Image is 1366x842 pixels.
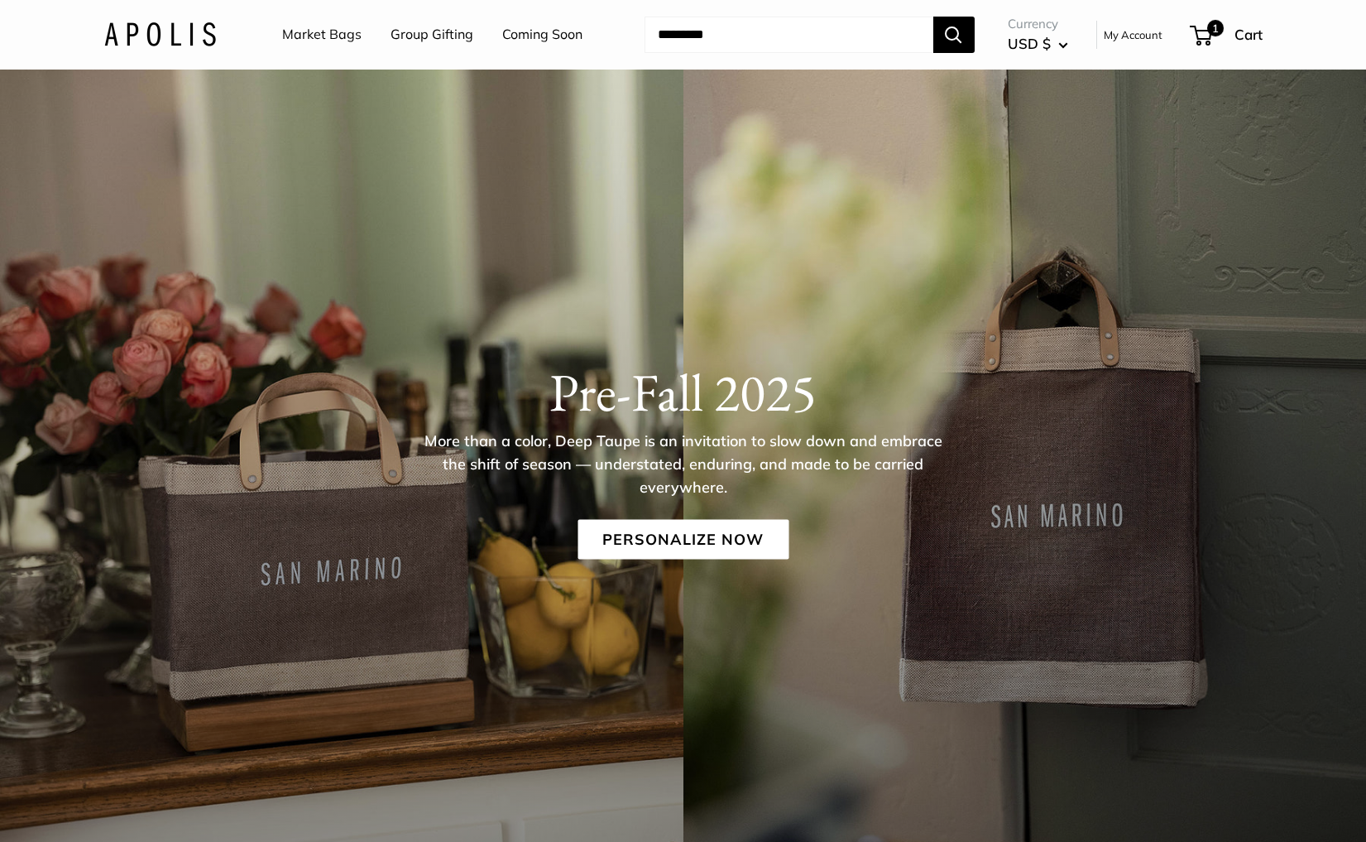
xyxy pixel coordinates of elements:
[578,520,788,560] a: Personalize Now
[1008,35,1051,52] span: USD $
[415,430,952,499] p: More than a color, Deep Taupe is an invitation to slow down and embrace the shift of season — und...
[1104,25,1162,45] a: My Account
[104,22,216,46] img: Apolis
[502,22,582,47] a: Coming Soon
[1008,12,1068,36] span: Currency
[1206,20,1223,36] span: 1
[645,17,933,53] input: Search...
[1234,26,1263,43] span: Cart
[104,361,1263,424] h1: Pre-Fall 2025
[1191,22,1263,48] a: 1 Cart
[391,22,473,47] a: Group Gifting
[282,22,362,47] a: Market Bags
[933,17,975,53] button: Search
[1008,31,1068,57] button: USD $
